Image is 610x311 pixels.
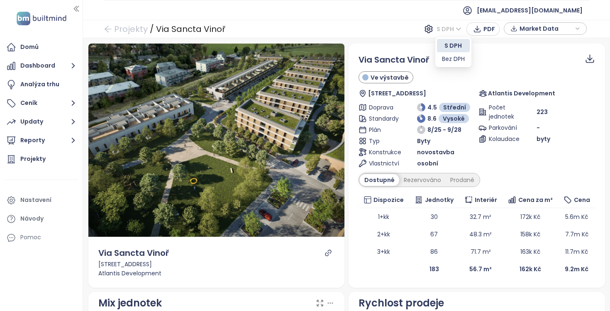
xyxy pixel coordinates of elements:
span: Byty [417,136,430,146]
div: Dostupné [360,174,399,186]
td: 2+kk [359,226,409,243]
span: S DPH [437,23,461,35]
span: Jednotky [425,195,454,204]
a: arrow-left Projekty [104,22,148,36]
span: 172k Kč [520,213,540,221]
span: 7.7m Kč [565,230,588,238]
span: Ve výstavbě [371,73,409,82]
td: 1+kk [359,208,409,226]
td: 3+kk [359,243,409,260]
div: / [150,22,154,36]
span: byty [537,134,550,143]
div: [STREET_ADDRESS] [98,260,335,269]
span: Atlantis Development [488,89,555,98]
div: Nastavení [20,195,51,205]
button: PDF [466,22,500,36]
div: S DPH [437,39,470,52]
a: Nastavení [4,192,78,209]
a: Domů [4,39,78,56]
a: Návody [4,211,78,227]
span: Via Sancta Vinoř [359,54,429,66]
span: Konstrukce [369,148,398,157]
div: Projekty [20,154,46,164]
span: novostavba [417,148,454,157]
span: 4.5 [427,103,437,112]
div: S DPH [442,41,465,50]
div: Pomoc [4,229,78,246]
div: Návody [20,214,44,224]
div: Pomoc [20,232,41,243]
b: 9.2m Kč [565,265,588,273]
div: Via Sancta Vinoř [98,247,169,260]
span: Vysoké [443,114,465,123]
span: Cena za m² [518,195,553,204]
div: Bez DPH [437,52,470,66]
span: Cena [574,195,590,204]
img: logo [14,10,69,27]
b: 162k Kč [520,265,541,273]
span: Interiér [475,195,497,204]
div: Rychlost prodeje [359,295,444,311]
span: Kolaudace [489,134,518,143]
div: Mix jednotek [98,295,162,311]
span: 223 [537,107,548,117]
td: 86 [409,243,459,260]
button: Ceník [4,95,78,112]
span: 158k Kč [520,230,540,238]
b: 183 [429,265,439,273]
span: Market Data [520,22,573,35]
span: Vlastnictví [369,159,398,168]
button: Updaty [4,114,78,130]
b: 56.7 m² [469,265,492,273]
span: PDF [483,24,495,34]
div: Domů [20,42,39,52]
span: - [537,124,540,132]
span: [STREET_ADDRESS] [368,89,426,98]
button: Reporty [4,132,78,149]
span: Doprava [369,103,398,112]
span: Počet jednotek [489,103,518,121]
a: Analýza trhu [4,76,78,93]
a: link [325,249,332,257]
span: 11.7m Kč [565,248,588,256]
td: 71.7 m² [459,243,502,260]
div: Via Sancta Vinoř [156,22,226,36]
button: Dashboard [4,58,78,74]
div: Analýza trhu [20,79,59,90]
span: Parkování [489,123,518,132]
td: 30 [409,208,459,226]
a: Projekty [4,151,78,168]
div: button [508,22,582,35]
span: Typ [369,136,398,146]
span: Střední [443,103,466,112]
span: Standardy [369,114,398,123]
td: 48.3 m² [459,226,502,243]
div: Atlantis Development [98,269,335,278]
div: Updaty [20,117,43,127]
span: Plán [369,125,398,134]
td: 32.7 m² [459,208,502,226]
span: Dispozice [373,195,404,204]
td: 67 [409,226,459,243]
span: arrow-left [104,25,112,33]
div: Bez DPH [442,54,465,63]
span: 163k Kč [520,248,540,256]
span: [EMAIL_ADDRESS][DOMAIN_NAME] [477,0,583,20]
span: osobní [417,159,438,168]
span: 5.6m Kč [565,213,588,221]
div: Rezervováno [399,174,446,186]
div: Prodané [446,174,479,186]
span: 8/25 - 9/28 [427,125,461,134]
span: 8.6 [427,114,437,123]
